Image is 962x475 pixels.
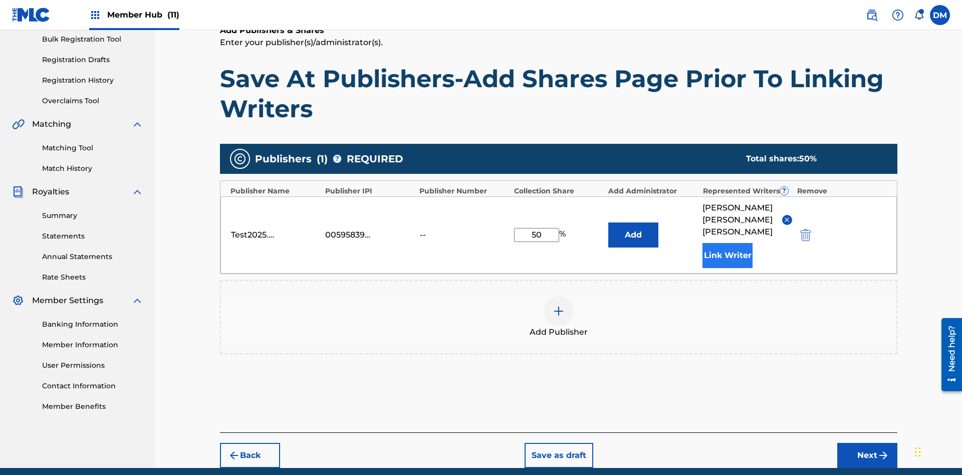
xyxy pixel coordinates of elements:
div: Total shares: [746,153,877,165]
span: Matching [32,118,71,130]
img: expand [131,186,143,198]
iframe: Resource Center [934,314,962,396]
img: expand [131,118,143,130]
a: Matching Tool [42,143,143,153]
span: 50 % [799,154,817,163]
a: Member Benefits [42,401,143,412]
div: Notifications [914,10,924,20]
span: REQUIRED [347,151,403,166]
span: ? [780,187,788,195]
img: 7ee5dd4eb1f8a8e3ef2f.svg [228,449,240,461]
div: User Menu [930,5,950,25]
a: Registration History [42,75,143,86]
a: Statements [42,231,143,242]
div: Remove [797,186,887,196]
img: search [866,9,878,21]
span: Royalties [32,186,69,198]
img: remove-from-list-button [783,216,791,223]
img: Top Rightsholders [89,9,101,21]
a: Member Information [42,340,143,350]
span: Publishers [255,151,312,166]
a: Public Search [862,5,882,25]
a: User Permissions [42,360,143,371]
span: Member Hub [107,9,179,21]
div: Help [888,5,908,25]
a: Rate Sheets [42,272,143,283]
img: Royalties [12,186,24,198]
p: Enter your publisher(s)/administrator(s). [220,37,897,49]
a: Annual Statements [42,252,143,262]
button: Next [837,443,897,468]
iframe: Chat Widget [912,427,962,475]
img: Matching [12,118,25,130]
img: publishers [234,153,246,165]
img: Member Settings [12,295,24,307]
div: Collection Share [514,186,604,196]
div: Publisher Number [419,186,509,196]
a: Summary [42,210,143,221]
a: Banking Information [42,319,143,330]
h6: Add Publishers & Shares [220,25,897,37]
span: % [559,228,568,242]
img: f7272a7cc735f4ea7f67.svg [877,449,889,461]
div: Publisher Name [230,186,320,196]
a: Overclaims Tool [42,96,143,106]
a: Bulk Registration Tool [42,34,143,45]
span: (11) [167,10,179,20]
button: Add [608,222,658,248]
span: Add Publisher [530,326,588,338]
div: Publisher IPI [325,186,415,196]
img: expand [131,295,143,307]
button: Back [220,443,280,468]
span: ? [333,155,341,163]
img: help [892,9,904,21]
button: Link Writer [702,243,753,268]
span: [PERSON_NAME] [PERSON_NAME] [PERSON_NAME] [702,202,774,238]
span: ( 1 ) [317,151,328,166]
button: Save as draft [525,443,593,468]
span: Member Settings [32,295,103,307]
h1: Save At Publishers-Add Shares Page Prior To Linking Writers [220,64,897,124]
img: 12a2ab48e56ec057fbd8.svg [800,229,811,241]
a: Contact Information [42,381,143,391]
div: Drag [915,437,921,467]
img: add [553,305,565,317]
a: Registration Drafts [42,55,143,65]
img: MLC Logo [12,8,51,22]
a: Match History [42,163,143,174]
div: Add Administrator [608,186,698,196]
div: Represented Writers [703,186,793,196]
